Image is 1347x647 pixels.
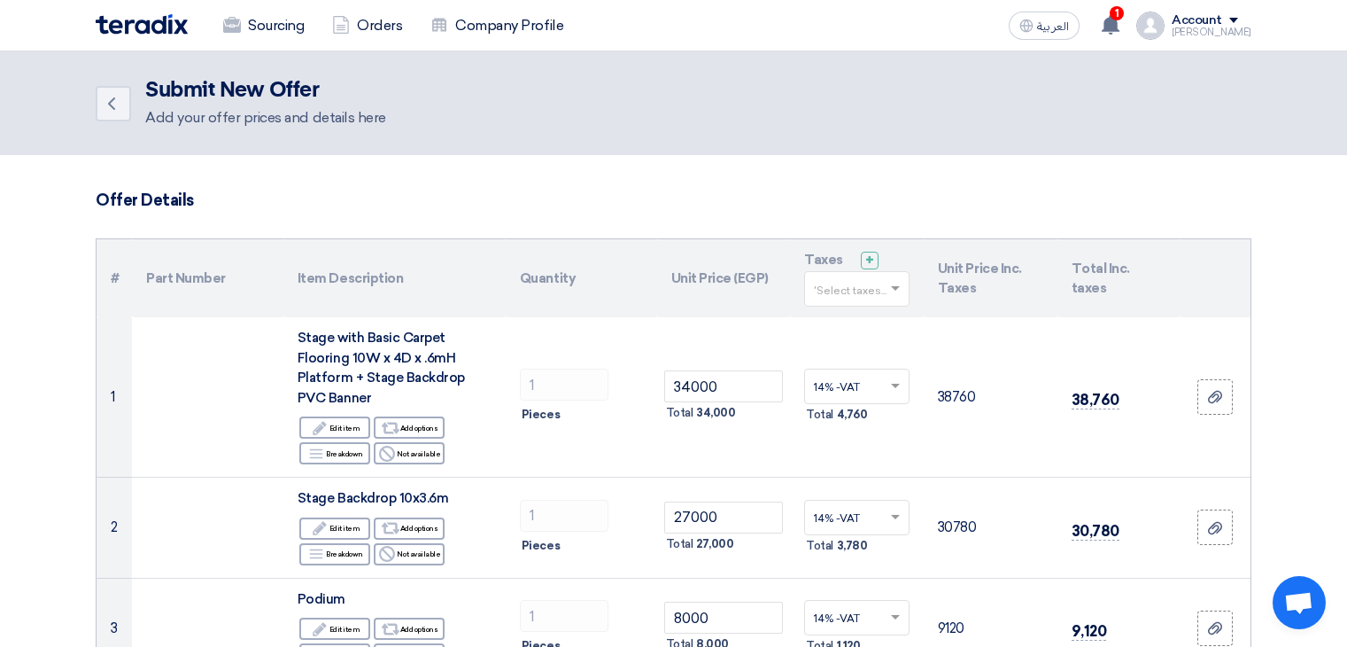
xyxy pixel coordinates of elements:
[298,591,345,607] span: Podium
[664,370,784,402] input: Unit Price
[804,500,910,535] ng-select: VAT
[374,518,445,540] div: Add options
[924,478,1057,579] td: 30780
[924,239,1057,317] th: Unit Price Inc. Taxes
[97,478,132,579] td: 2
[374,543,445,565] div: Not available
[522,406,560,424] span: Pieces
[520,600,608,632] input: RFQ_STEP1.ITEMS.2.AMOUNT_TITLE
[209,6,318,45] a: Sourcing
[1072,522,1119,541] span: 30,780
[506,239,657,317] th: Quantity
[299,417,370,439] div: Edit item
[657,239,791,317] th: Unit Price (EGP)
[520,369,608,401] input: RFQ_STEP1.ITEMS.2.AMOUNT_TITLE
[299,442,370,464] div: Breakdown
[1072,391,1119,409] span: 38,760
[283,239,506,317] th: Item Description
[837,537,868,555] span: 3,780
[96,191,1251,210] h3: Offer Details
[416,6,577,45] a: Company Profile
[1072,622,1107,641] span: 9,120
[804,369,910,404] ng-select: VAT
[1273,576,1326,629] a: Open chat
[298,330,465,406] span: Stage with Basic Carpet Flooring 10W x 4D x .6mH Platform + Stage Backdrop PVC Banner
[804,600,910,635] ng-select: VAT
[790,239,924,317] th: Taxes
[696,535,733,553] span: 27,000
[666,535,693,553] span: Total
[97,239,132,317] th: #
[97,317,132,478] td: 1
[299,543,370,565] div: Breakdown
[1110,6,1124,20] span: 1
[374,618,445,640] div: Add options
[145,107,386,129] div: Add your offer prices and details here
[1009,12,1080,40] button: العربية
[865,252,874,269] span: +
[145,78,386,103] h2: Submit New Offer
[837,406,868,424] span: 4,760
[1136,12,1165,40] img: profile_test.png
[132,239,283,317] th: Part Number
[1037,20,1069,33] span: العربية
[299,518,370,540] div: Edit item
[1172,13,1222,28] div: Account
[666,404,693,422] span: Total
[374,442,445,464] div: Not available
[1057,239,1180,317] th: Total Inc. taxes
[298,490,448,506] span: Stage Backdrop 10x3.6m
[520,500,608,532] input: RFQ_STEP1.ITEMS.2.AMOUNT_TITLE
[318,6,416,45] a: Orders
[664,502,784,534] input: Unit Price
[806,406,833,424] span: Total
[664,602,784,634] input: Unit Price
[96,14,188,35] img: Teradix logo
[522,537,560,555] span: Pieces
[696,404,735,422] span: 34,000
[806,537,833,555] span: Total
[374,417,445,439] div: Add options
[299,618,370,640] div: Edit item
[924,317,1057,478] td: 38760
[1172,27,1251,37] div: [PERSON_NAME]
